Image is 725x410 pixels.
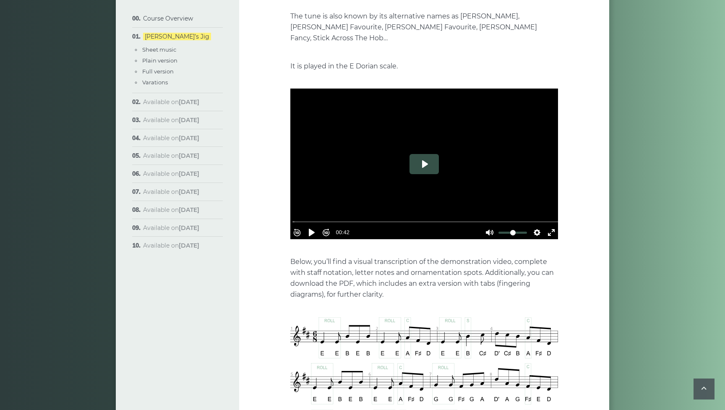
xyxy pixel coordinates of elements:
[179,206,199,214] strong: [DATE]
[143,15,193,22] a: Course Overview
[290,61,558,72] p: It is played in the E Dorian scale.
[142,79,168,86] a: Varations
[143,33,211,40] a: [PERSON_NAME]’s Jig
[179,224,199,232] strong: [DATE]
[143,116,199,124] span: Available on
[179,152,199,159] strong: [DATE]
[143,242,199,249] span: Available on
[143,134,199,142] span: Available on
[179,134,199,142] strong: [DATE]
[290,256,558,300] p: Below, you’ll find a visual transcription of the demonstration video, complete with staff notatio...
[142,68,174,75] a: Full version
[143,224,199,232] span: Available on
[142,46,176,53] a: Sheet music
[142,57,177,64] a: Plain version
[179,170,199,178] strong: [DATE]
[179,116,199,124] strong: [DATE]
[143,188,199,196] span: Available on
[179,98,199,106] strong: [DATE]
[143,206,199,214] span: Available on
[143,98,199,106] span: Available on
[290,11,558,44] p: The tune is also known by its alternative names as [PERSON_NAME], [PERSON_NAME] Favourite, [PERSO...
[143,170,199,178] span: Available on
[179,242,199,249] strong: [DATE]
[179,188,199,196] strong: [DATE]
[143,152,199,159] span: Available on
